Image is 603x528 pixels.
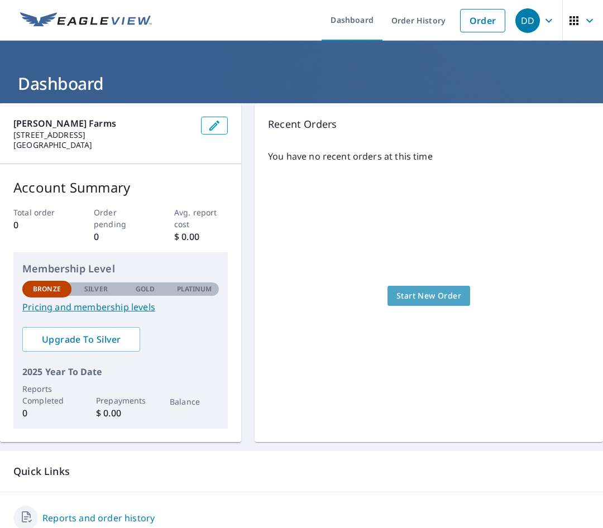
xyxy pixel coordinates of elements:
[42,511,155,525] a: Reports and order history
[94,230,147,243] p: 0
[22,406,71,420] p: 0
[515,8,540,33] div: DD
[268,150,590,163] p: You have no recent orders at this time
[13,464,590,478] p: Quick Links
[84,284,108,294] p: Silver
[460,9,505,32] a: Order
[22,383,71,406] p: Reports Completed
[33,284,61,294] p: Bronze
[94,207,147,230] p: Order pending
[268,117,590,132] p: Recent Orders
[13,207,67,218] p: Total order
[22,300,219,314] a: Pricing and membership levels
[13,140,192,150] p: [GEOGRAPHIC_DATA]
[387,286,470,306] a: Start New Order
[136,284,155,294] p: Gold
[174,230,228,243] p: $ 0.00
[20,12,152,29] img: EV Logo
[96,395,145,406] p: Prepayments
[96,406,145,420] p: $ 0.00
[22,327,140,352] a: Upgrade To Silver
[22,261,219,276] p: Membership Level
[174,207,228,230] p: Avg. report cost
[13,72,590,95] h1: Dashboard
[13,117,192,130] p: [PERSON_NAME] Farms
[22,365,219,378] p: 2025 Year To Date
[31,333,131,345] span: Upgrade To Silver
[13,218,67,232] p: 0
[396,289,461,303] span: Start New Order
[170,396,219,407] p: Balance
[13,130,192,140] p: [STREET_ADDRESS]
[177,284,212,294] p: Platinum
[13,177,228,198] p: Account Summary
